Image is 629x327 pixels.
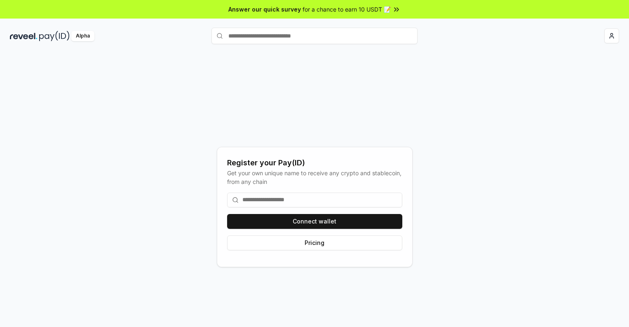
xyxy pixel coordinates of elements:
span: for a chance to earn 10 USDT 📝 [303,5,391,14]
span: Answer our quick survey [228,5,301,14]
button: Pricing [227,235,402,250]
div: Alpha [71,31,94,41]
div: Register your Pay(ID) [227,157,402,169]
div: Get your own unique name to receive any crypto and stablecoin, from any chain [227,169,402,186]
img: reveel_dark [10,31,38,41]
button: Connect wallet [227,214,402,229]
img: pay_id [39,31,70,41]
